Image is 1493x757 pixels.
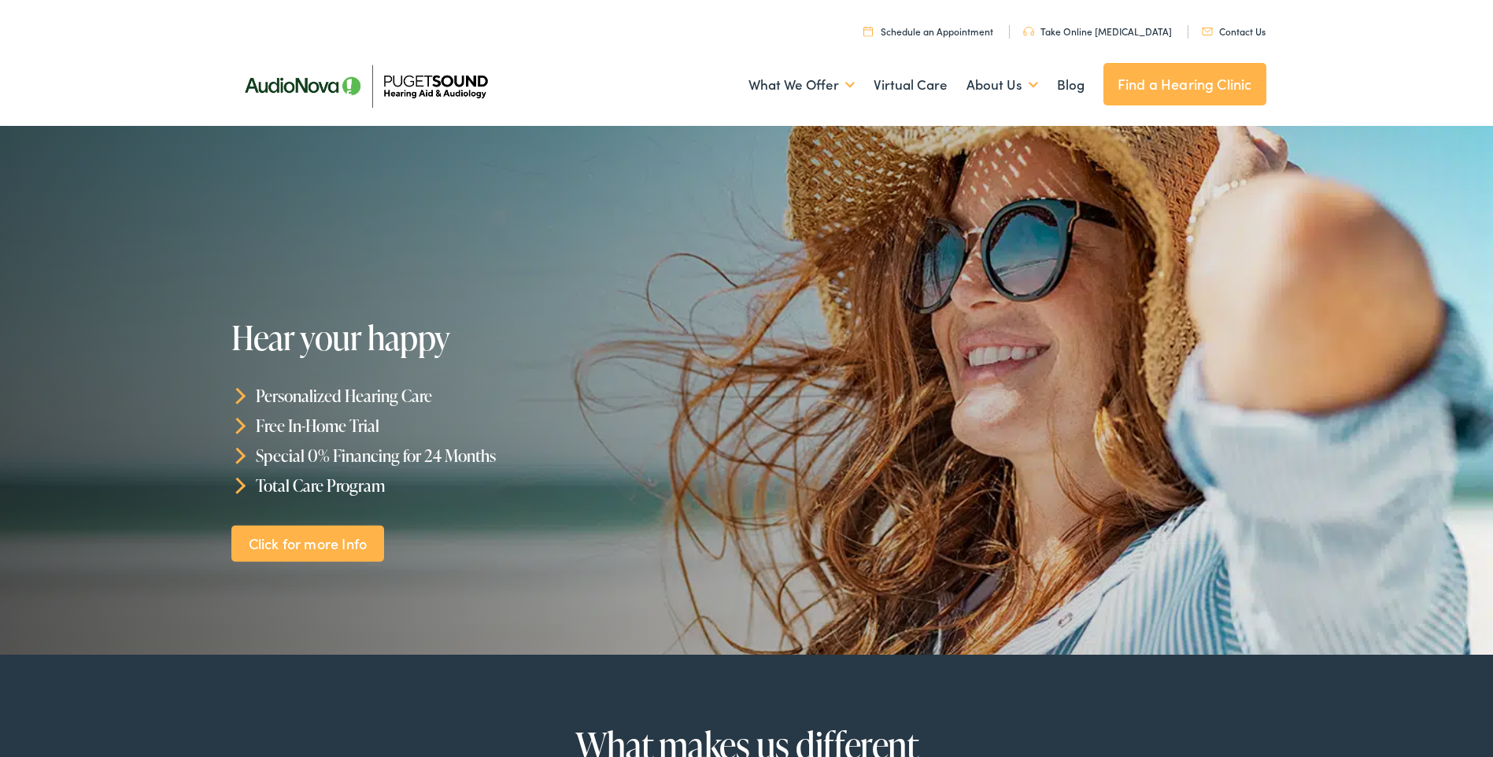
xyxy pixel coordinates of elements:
[231,411,754,441] li: Free In-Home Trial
[231,319,710,356] h1: Hear your happy
[1057,56,1085,114] a: Blog
[863,24,993,38] a: Schedule an Appointment
[231,381,754,411] li: Personalized Hearing Care
[231,470,754,500] li: Total Care Program
[748,56,855,114] a: What We Offer
[863,26,873,36] img: utility icon
[1202,28,1213,35] img: utility icon
[966,56,1038,114] a: About Us
[231,525,384,562] a: Click for more Info
[231,441,754,471] li: Special 0% Financing for 24 Months
[1202,24,1266,38] a: Contact Us
[1023,24,1172,38] a: Take Online [MEDICAL_DATA]
[1103,63,1266,105] a: Find a Hearing Clinic
[874,56,948,114] a: Virtual Care
[1023,27,1034,36] img: utility icon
